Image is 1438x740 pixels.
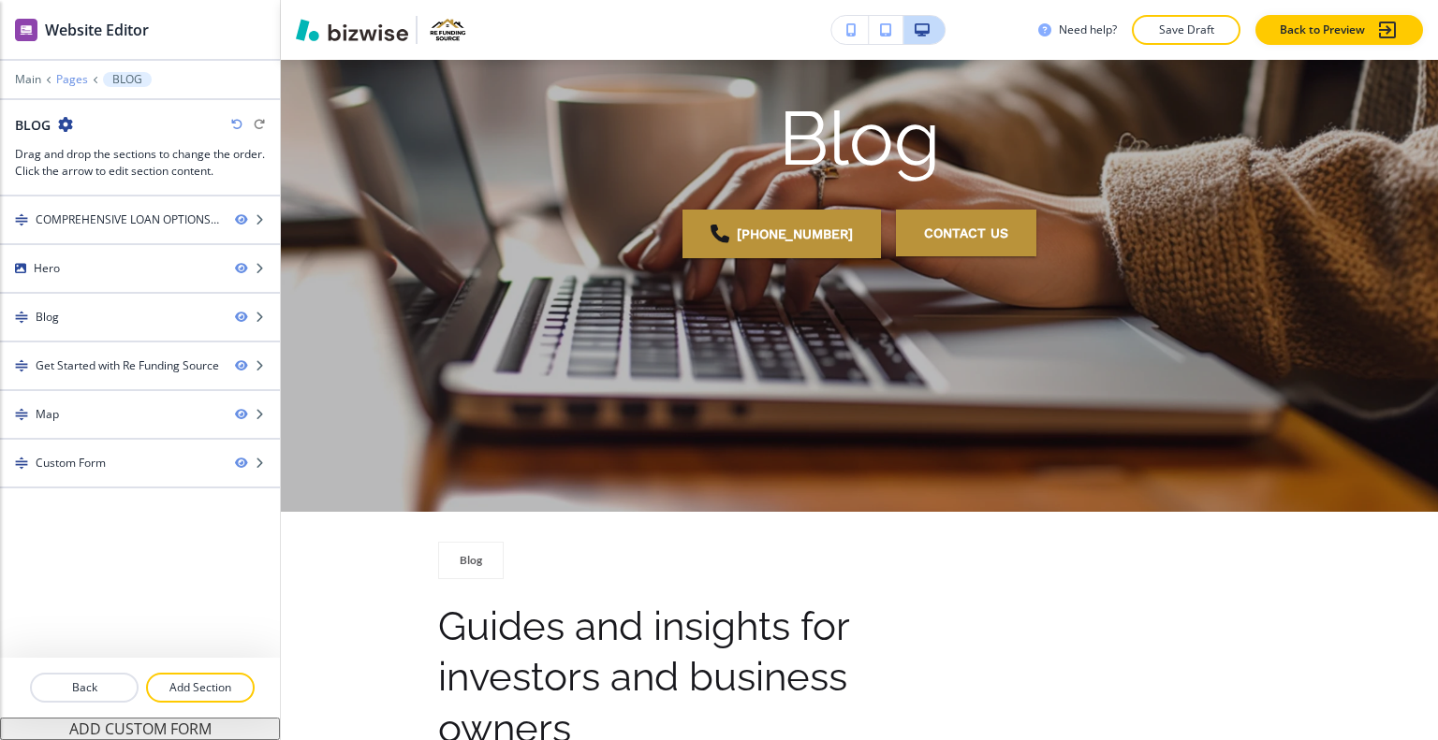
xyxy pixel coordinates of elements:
[15,408,28,421] img: Drag
[682,210,881,258] a: [PHONE_NUMBER]
[15,146,265,180] h3: Drag and drop the sections to change the order. Click the arrow to edit section content.
[15,213,28,226] img: Drag
[15,359,28,372] img: Drag
[460,552,482,569] p: Blog
[15,19,37,41] img: editor icon
[36,357,219,374] div: Get Started with Re Funding Source
[296,19,408,41] img: Bizwise Logo
[1156,22,1216,38] p: Save Draft
[36,455,106,472] div: Custom Form
[36,309,59,326] div: Blog
[779,90,940,187] p: Blog
[15,73,41,86] button: Main
[896,210,1036,256] button: contact us
[45,19,149,41] h2: Website Editor
[56,73,88,86] button: Pages
[30,673,139,703] button: Back
[15,457,28,470] img: Drag
[112,73,142,86] p: BLOG
[15,115,51,135] h2: BLOG
[36,211,220,228] div: COMPREHENSIVE LOAN OPTIONS-1
[1255,15,1423,45] button: Back to Preview
[148,679,253,696] p: Add Section
[34,260,60,277] div: Hero
[103,72,152,87] button: BLOG
[1132,15,1240,45] button: Save Draft
[36,406,59,423] div: Map
[425,15,473,45] img: Your Logo
[1059,22,1117,38] h3: Need help?
[1280,22,1365,38] p: Back to Preview
[146,673,255,703] button: Add Section
[32,679,137,696] p: Back
[15,311,28,324] img: Drag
